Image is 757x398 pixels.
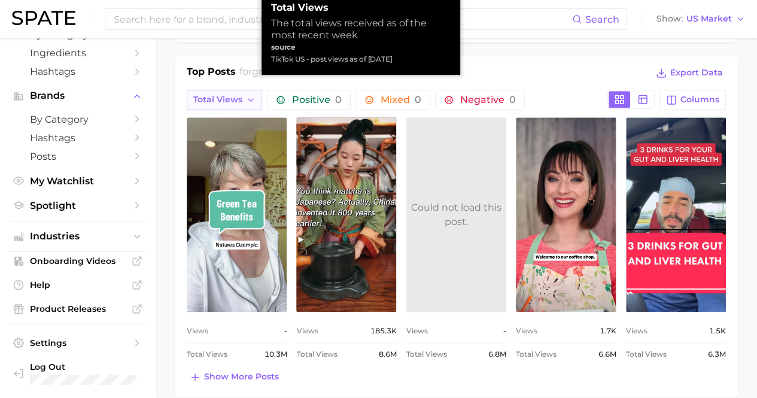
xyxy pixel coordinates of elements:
[296,347,337,361] span: Total Views
[10,62,146,81] a: Hashtags
[10,358,146,388] a: Log out. Currently logged in with e-mail sarah_song@us.amorepacific.com.
[10,44,146,62] a: Ingredients
[30,200,126,211] span: Spotlight
[10,172,146,190] a: My Watchlist
[10,300,146,318] a: Product Releases
[585,14,619,25] span: Search
[10,196,146,215] a: Spotlight
[30,279,126,290] span: Help
[204,372,279,382] span: Show more posts
[271,42,296,51] strong: source
[10,227,146,245] button: Industries
[10,252,146,270] a: Onboarding Videos
[252,66,299,77] span: green tea
[509,94,516,105] span: 0
[381,95,421,105] span: Mixed
[488,347,506,361] span: 6.8m
[10,129,146,147] a: Hashtags
[30,338,126,348] span: Settings
[379,347,397,361] span: 8.6m
[30,66,126,77] span: Hashtags
[30,175,126,187] span: My Watchlist
[187,369,282,385] button: Show more posts
[10,110,146,129] a: by Category
[292,95,342,105] span: Positive
[653,65,726,81] button: Export Data
[656,16,683,22] span: Show
[598,347,616,361] span: 6.6m
[30,361,173,372] span: Log Out
[271,2,451,14] strong: Total Views
[708,347,726,361] span: 6.3m
[10,87,146,105] button: Brands
[264,347,287,361] span: 10.3m
[30,90,126,101] span: Brands
[271,17,451,41] div: The total views received as of the most recent week
[30,151,126,162] span: Posts
[10,276,146,294] a: Help
[239,65,299,83] h2: for
[187,324,208,338] span: Views
[284,324,287,338] span: -
[653,11,748,27] button: ShowUS Market
[670,68,723,78] span: Export Data
[659,90,726,110] button: Columns
[503,324,506,338] span: -
[680,95,719,105] span: Columns
[406,200,506,229] div: Could not load this post.
[30,47,126,59] span: Ingredients
[187,347,227,361] span: Total Views
[30,256,126,266] span: Onboarding Videos
[415,94,421,105] span: 0
[187,65,236,83] h1: Top Posts
[12,11,75,25] img: SPATE
[460,95,516,105] span: Negative
[516,347,557,361] span: Total Views
[406,347,447,361] span: Total Views
[626,324,647,338] span: Views
[406,117,506,312] a: Could not load this post.
[30,303,126,314] span: Product Releases
[626,347,667,361] span: Total Views
[10,147,146,166] a: Posts
[30,231,126,242] span: Industries
[370,324,397,338] span: 185.3k
[686,16,732,22] span: US Market
[30,114,126,125] span: by Category
[193,95,242,105] span: Total Views
[296,324,318,338] span: Views
[187,90,262,110] button: Total Views
[271,53,451,65] div: TikTok US - post views as of [DATE]
[600,324,616,338] span: 1.7k
[113,9,572,29] input: Search here for a brand, industry, or ingredient
[10,334,146,352] a: Settings
[516,324,537,338] span: Views
[709,324,726,338] span: 1.5k
[30,132,126,144] span: Hashtags
[335,94,342,105] span: 0
[406,324,428,338] span: Views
